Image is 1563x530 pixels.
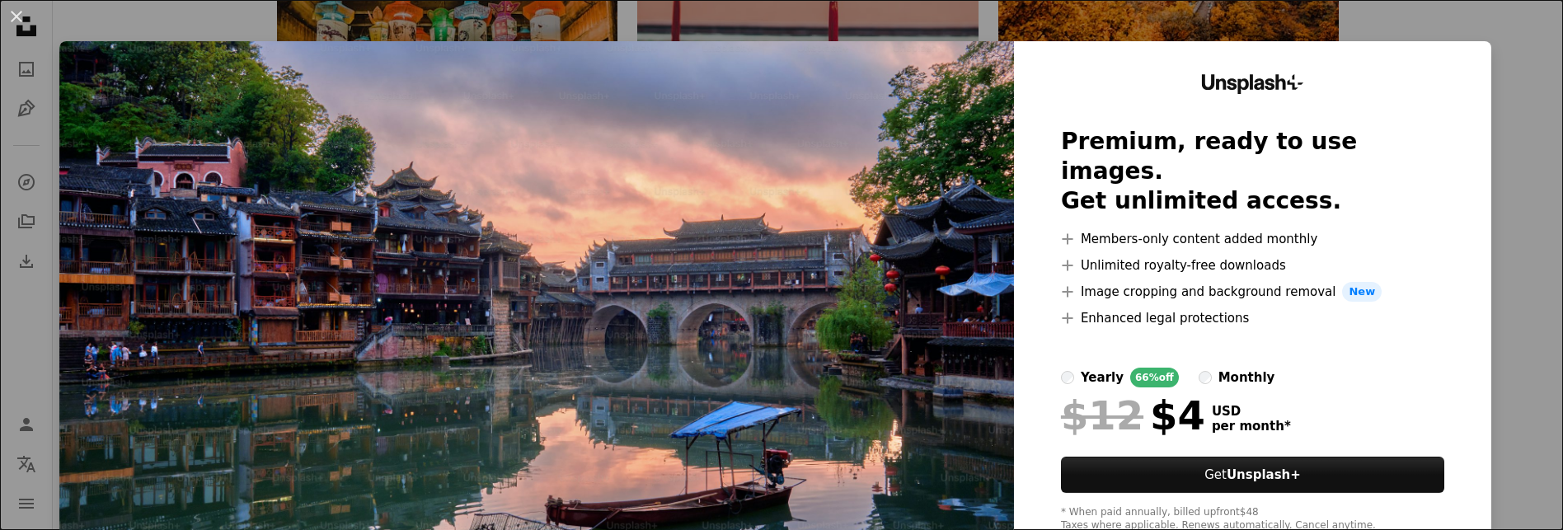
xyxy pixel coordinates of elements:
h2: Premium, ready to use images. Get unlimited access. [1061,127,1444,216]
span: New [1342,282,1382,302]
button: GetUnsplash+ [1061,457,1444,493]
div: $4 [1061,394,1205,437]
span: per month * [1212,419,1291,434]
li: Image cropping and background removal [1061,282,1444,302]
span: USD [1212,404,1291,419]
input: yearly66%off [1061,371,1074,384]
div: monthly [1218,368,1275,387]
li: Unlimited royalty-free downloads [1061,256,1444,275]
div: 66% off [1130,368,1179,387]
div: yearly [1081,368,1124,387]
li: Enhanced legal protections [1061,308,1444,328]
strong: Unsplash+ [1227,467,1301,482]
li: Members-only content added monthly [1061,229,1444,249]
input: monthly [1199,371,1212,384]
span: $12 [1061,394,1143,437]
